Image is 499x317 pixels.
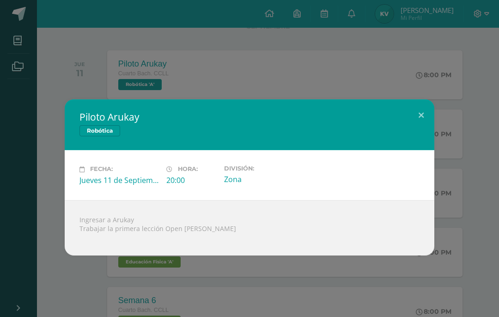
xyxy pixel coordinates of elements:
span: Hora: [178,166,198,173]
div: Jueves 11 de Septiembre [79,175,159,185]
span: Fecha: [90,166,113,173]
div: Zona [224,174,304,184]
button: Close (Esc) [408,99,434,131]
span: Robótica [79,125,120,136]
div: Ingresar a Arukay Trabajar la primera lección Open [PERSON_NAME] [65,200,434,256]
h2: Piloto Arukay [79,110,420,123]
div: 20:00 [166,175,217,185]
label: División: [224,165,304,172]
